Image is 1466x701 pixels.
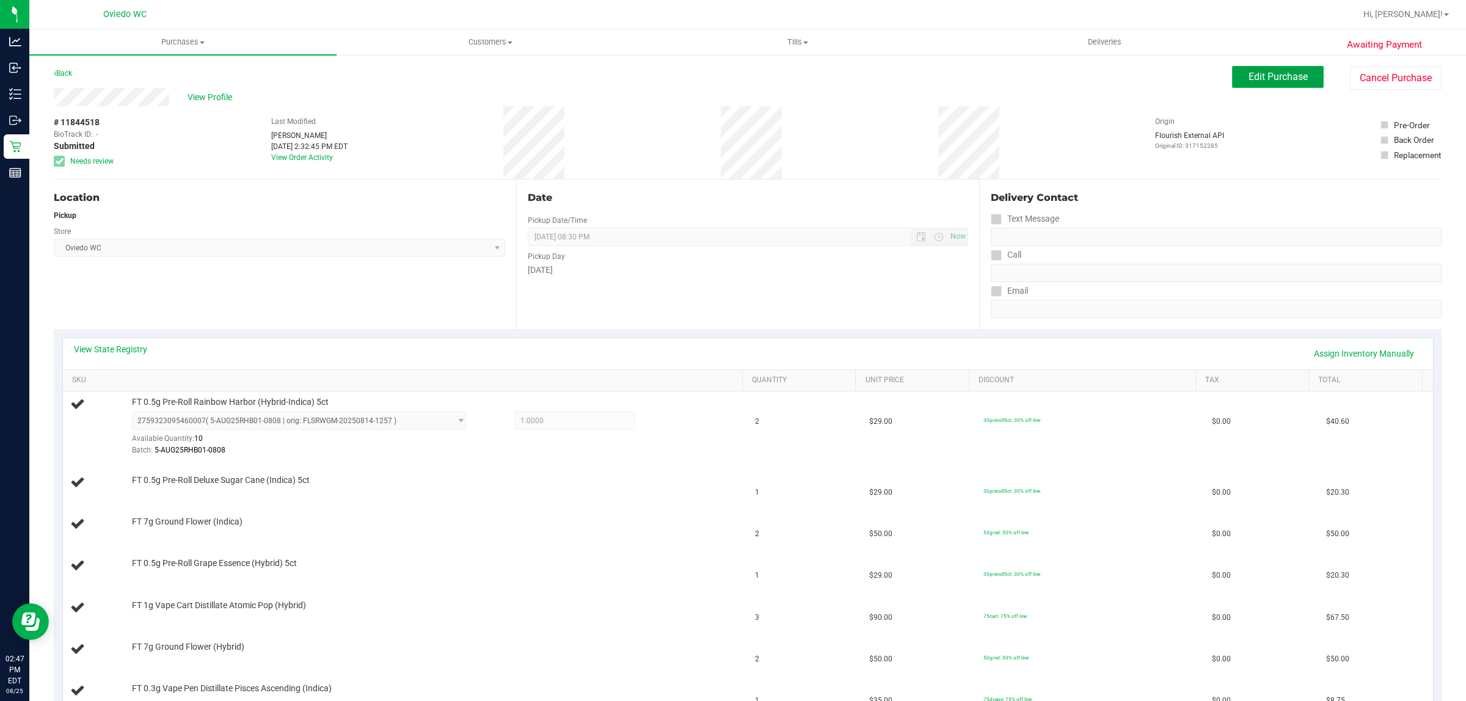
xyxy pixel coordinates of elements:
[132,396,329,408] span: FT 0.5g Pre-Roll Rainbow Harbor (Hybrid-Indica) 5ct
[54,140,95,153] span: Submitted
[132,558,297,569] span: FT 0.5g Pre-Roll Grape Essence (Hybrid) 5ct
[983,613,1027,619] span: 75cart: 75% off line
[528,264,968,277] div: [DATE]
[1212,528,1231,540] span: $0.00
[1212,612,1231,623] span: $0.00
[12,603,49,640] iframe: Resource center
[869,653,892,665] span: $50.00
[1212,570,1231,581] span: $0.00
[983,417,1040,423] span: 30preroll5ct: 30% off line
[951,29,1258,55] a: Deliveries
[194,434,203,443] span: 10
[755,416,759,427] span: 2
[132,446,153,454] span: Batch:
[1232,66,1324,88] button: Edit Purchase
[132,600,306,611] span: FT 1g Vape Cart Distillate Atomic Pop (Hybrid)
[1394,149,1441,161] div: Replacement
[869,528,892,540] span: $50.00
[755,487,759,498] span: 1
[983,571,1040,577] span: 30preroll5ct: 30% off line
[132,683,332,694] span: FT 0.3g Vape Pen Distillate Pisces Ascending (Indica)
[991,228,1442,246] input: Format: (999) 999-9999
[983,529,1029,536] span: 50grnd: 50% off line
[96,129,98,140] span: -
[1350,67,1442,90] button: Cancel Purchase
[54,191,505,205] div: Location
[869,612,892,623] span: $90.00
[29,37,337,48] span: Purchases
[528,191,968,205] div: Date
[1326,653,1349,665] span: $50.00
[132,516,243,528] span: FT 7g Ground Flower (Indica)
[9,35,21,48] inline-svg: Analytics
[983,488,1040,494] span: 30preroll5ct: 30% off line
[271,141,348,152] div: [DATE] 2:32:45 PM EDT
[991,191,1442,205] div: Delivery Contact
[1318,376,1417,385] a: Total
[869,570,892,581] span: $29.00
[1306,343,1422,364] a: Assign Inventory Manually
[1326,528,1349,540] span: $50.00
[5,686,24,696] p: 08/25
[155,446,225,454] span: 5-AUG25RHB01-0808
[1212,487,1231,498] span: $0.00
[103,9,147,20] span: Oviedo WC
[528,251,565,262] label: Pickup Day
[983,655,1029,661] span: 50grnd: 50% off line
[271,130,348,141] div: [PERSON_NAME]
[1363,9,1443,19] span: Hi, [PERSON_NAME]!
[869,487,892,498] span: $29.00
[1155,141,1224,150] p: Original ID: 317152285
[337,29,644,55] a: Customers
[70,156,114,167] span: Needs review
[132,474,310,486] span: FT 0.5g Pre-Roll Deluxe Sugar Cane (Indica) 5ct
[54,69,72,78] a: Back
[9,62,21,74] inline-svg: Inbound
[1212,653,1231,665] span: $0.00
[54,211,76,220] strong: Pickup
[869,416,892,427] span: $29.00
[1326,416,1349,427] span: $40.60
[9,167,21,179] inline-svg: Reports
[755,653,759,665] span: 2
[644,37,950,48] span: Tills
[755,528,759,540] span: 2
[271,116,316,127] label: Last Modified
[979,376,1191,385] a: Discount
[337,37,643,48] span: Customers
[991,246,1021,264] label: Call
[1205,376,1304,385] a: Tax
[1212,416,1231,427] span: $0.00
[132,430,484,454] div: Available Quantity:
[54,129,93,140] span: BioTrack ID:
[1394,134,1434,146] div: Back Order
[9,88,21,100] inline-svg: Inventory
[866,376,965,385] a: Unit Price
[132,641,244,653] span: FT 7g Ground Flower (Hybrid)
[9,114,21,126] inline-svg: Outbound
[991,282,1028,300] label: Email
[54,116,100,129] span: # 11844518
[644,29,951,55] a: Tills
[755,570,759,581] span: 1
[1394,119,1430,131] div: Pre-Order
[9,140,21,153] inline-svg: Retail
[54,226,71,237] label: Store
[29,29,337,55] a: Purchases
[5,653,24,686] p: 02:47 PM EDT
[752,376,851,385] a: Quantity
[1249,71,1308,82] span: Edit Purchase
[72,376,738,385] a: SKU
[1326,570,1349,581] span: $20.30
[755,612,759,623] span: 3
[1155,116,1175,127] label: Origin
[1155,130,1224,150] div: Flourish External API
[1347,38,1422,52] span: Awaiting Payment
[74,343,147,355] a: View State Registry
[991,264,1442,282] input: Format: (999) 999-9999
[1071,37,1138,48] span: Deliveries
[991,210,1059,228] label: Text Message
[1326,612,1349,623] span: $67.50
[188,91,236,104] span: View Profile
[528,215,587,226] label: Pickup Date/Time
